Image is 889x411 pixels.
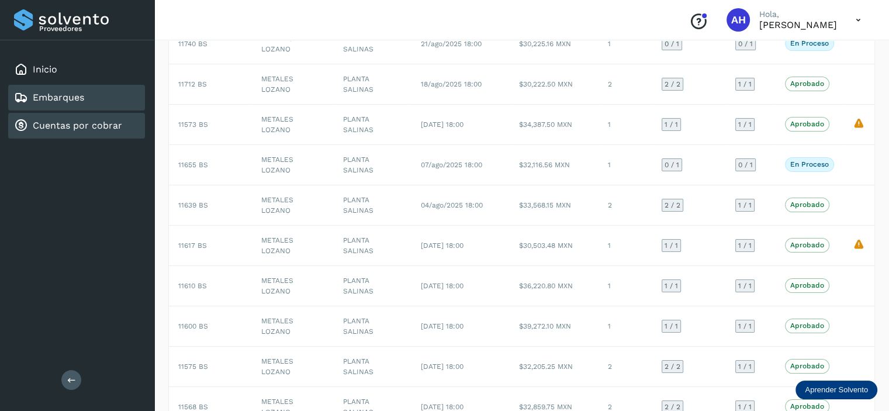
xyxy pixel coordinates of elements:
[790,201,824,209] p: Aprobado
[33,120,122,131] a: Cuentas por cobrar
[790,80,824,88] p: Aprobado
[420,362,463,371] span: [DATE] 18:00
[178,80,207,88] span: 11712 BS
[334,105,411,145] td: PLANTA SALINAS
[510,306,598,347] td: $39,272.10 MXN
[599,306,652,347] td: 1
[334,347,411,387] td: PLANTA SALINAS
[334,185,411,226] td: PLANTA SALINAS
[790,402,824,410] p: Aprobado
[420,241,463,250] span: [DATE] 18:00
[665,363,680,370] span: 2 / 2
[805,385,868,395] p: Aprender Solvento
[252,226,334,266] td: METALES LOZANO
[790,120,824,128] p: Aprobado
[8,57,145,82] div: Inicio
[599,226,652,266] td: 1
[178,201,208,209] span: 11639 BS
[420,201,482,209] span: 04/ago/2025 18:00
[665,323,678,330] span: 1 / 1
[252,64,334,105] td: METALES LOZANO
[795,381,877,399] div: Aprender Solvento
[252,145,334,185] td: METALES LOZANO
[178,40,207,48] span: 11740 BS
[33,92,84,103] a: Embarques
[252,105,334,145] td: METALES LOZANO
[759,9,837,19] p: Hola,
[334,226,411,266] td: PLANTA SALINAS
[8,85,145,110] div: Embarques
[790,281,824,289] p: Aprobado
[252,347,334,387] td: METALES LOZANO
[178,403,208,411] span: 11568 BS
[599,347,652,387] td: 2
[510,185,598,226] td: $33,568.15 MXN
[790,39,829,47] p: En proceso
[334,266,411,306] td: PLANTA SALINAS
[178,282,207,290] span: 11610 BS
[252,306,334,347] td: METALES LOZANO
[790,322,824,330] p: Aprobado
[599,266,652,306] td: 1
[665,242,678,249] span: 1 / 1
[420,282,463,290] span: [DATE] 18:00
[510,347,598,387] td: $32,205.25 MXN
[790,160,829,168] p: En proceso
[420,161,482,169] span: 07/ago/2025 18:00
[599,105,652,145] td: 1
[510,266,598,306] td: $36,220.80 MXN
[665,282,678,289] span: 1 / 1
[790,241,824,249] p: Aprobado
[738,282,752,289] span: 1 / 1
[420,403,463,411] span: [DATE] 18:00
[334,24,411,64] td: PLANTA SALINAS
[665,403,680,410] span: 2 / 2
[738,202,752,209] span: 1 / 1
[33,64,57,75] a: Inicio
[334,306,411,347] td: PLANTA SALINAS
[665,40,679,47] span: 0 / 1
[178,161,208,169] span: 11655 BS
[665,81,680,88] span: 2 / 2
[178,241,207,250] span: 11617 BS
[420,80,481,88] span: 18/ago/2025 18:00
[178,120,208,129] span: 11573 BS
[510,226,598,266] td: $30,503.48 MXN
[599,145,652,185] td: 1
[334,145,411,185] td: PLANTA SALINAS
[510,145,598,185] td: $32,116.56 MXN
[599,64,652,105] td: 2
[178,362,208,371] span: 11575 BS
[510,105,598,145] td: $34,387.50 MXN
[665,161,679,168] span: 0 / 1
[420,120,463,129] span: [DATE] 18:00
[738,161,753,168] span: 0 / 1
[790,362,824,370] p: Aprobado
[665,121,678,128] span: 1 / 1
[599,185,652,226] td: 2
[39,25,140,33] p: Proveedores
[738,363,752,370] span: 1 / 1
[599,24,652,64] td: 1
[665,202,680,209] span: 2 / 2
[738,242,752,249] span: 1 / 1
[420,40,481,48] span: 21/ago/2025 18:00
[8,113,145,139] div: Cuentas por cobrar
[738,40,753,47] span: 0 / 1
[738,403,752,410] span: 1 / 1
[334,64,411,105] td: PLANTA SALINAS
[252,185,334,226] td: METALES LOZANO
[420,322,463,330] span: [DATE] 18:00
[759,19,837,30] p: AZUCENA HERNANDEZ LOPEZ
[252,24,334,64] td: METALES LOZANO
[738,121,752,128] span: 1 / 1
[178,322,208,330] span: 11600 BS
[738,323,752,330] span: 1 / 1
[510,64,598,105] td: $30,222.50 MXN
[510,24,598,64] td: $30,225.16 MXN
[738,81,752,88] span: 1 / 1
[252,266,334,306] td: METALES LOZANO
